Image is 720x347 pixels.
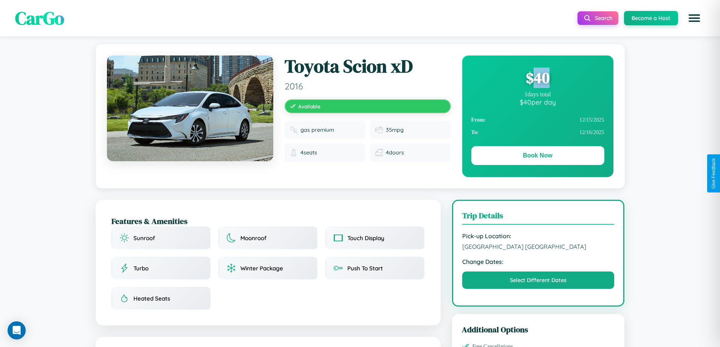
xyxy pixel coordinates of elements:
h1: Toyota Scion xD [285,56,451,77]
img: Seats [290,149,297,156]
span: Winter Package [240,265,283,272]
img: Fuel type [290,126,297,134]
h2: Features & Amenities [111,216,425,227]
img: Doors [375,149,383,156]
strong: Change Dates: [462,258,615,265]
h3: Trip Details [462,210,615,225]
span: Sunroof [133,234,155,242]
button: Become a Host [624,11,678,25]
span: Heated Seats [133,295,170,302]
div: 12 / 15 / 2025 [471,114,604,126]
span: 2016 [285,80,451,92]
span: Turbo [133,265,149,272]
span: Available [298,103,321,109]
span: Moonroof [240,234,266,242]
span: Push To Start [347,265,383,272]
strong: To: [471,129,479,136]
span: 4 seats [300,149,317,156]
span: 35 mpg [386,126,404,133]
div: $ 40 per day [471,98,604,106]
span: gas premium [300,126,334,133]
strong: Pick-up Location: [462,232,615,240]
div: 12 / 16 / 2025 [471,126,604,139]
span: CarGo [15,6,64,31]
div: $ 40 [471,68,604,88]
button: Book Now [471,146,604,165]
h3: Additional Options [462,324,615,335]
strong: From: [471,117,486,123]
button: Select Different Dates [462,271,615,289]
img: Fuel efficiency [375,126,383,134]
div: Open Intercom Messenger [8,321,26,339]
img: Toyota Scion xD 2016 [107,56,273,161]
button: Open menu [684,8,705,29]
span: Touch Display [347,234,384,242]
span: 4 doors [386,149,404,156]
span: Search [595,15,612,22]
span: [GEOGRAPHIC_DATA] [GEOGRAPHIC_DATA] [462,243,615,250]
button: Search [578,11,618,25]
div: Give Feedback [711,158,716,189]
div: 1 days total [471,91,604,98]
